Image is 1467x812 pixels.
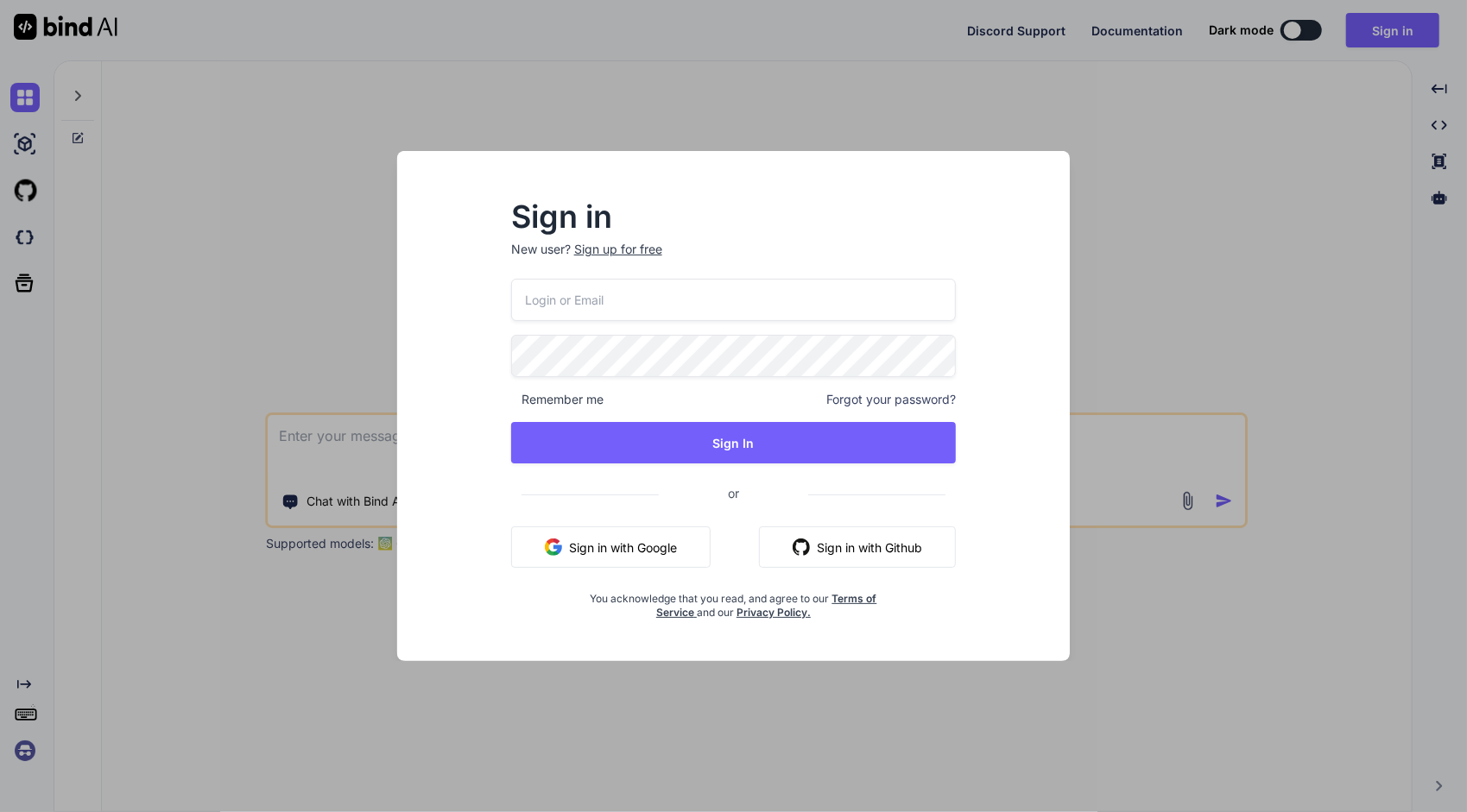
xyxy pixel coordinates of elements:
span: or [659,472,808,514]
button: Sign in with Github [759,526,956,568]
button: Sign In [511,422,957,463]
img: github [793,538,810,556]
span: Forgot your password? [826,391,956,408]
input: Login or Email [511,279,957,321]
p: New user? [511,241,957,279]
a: Privacy Policy. [737,606,811,619]
img: google [545,538,562,556]
div: Sign up for free [574,241,662,258]
button: Sign in with Google [511,526,711,568]
span: Remember me [511,391,604,408]
a: Terms of Service [656,592,877,619]
div: You acknowledge that you read, and agree to our and our [585,582,882,620]
h2: Sign in [511,203,957,230]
